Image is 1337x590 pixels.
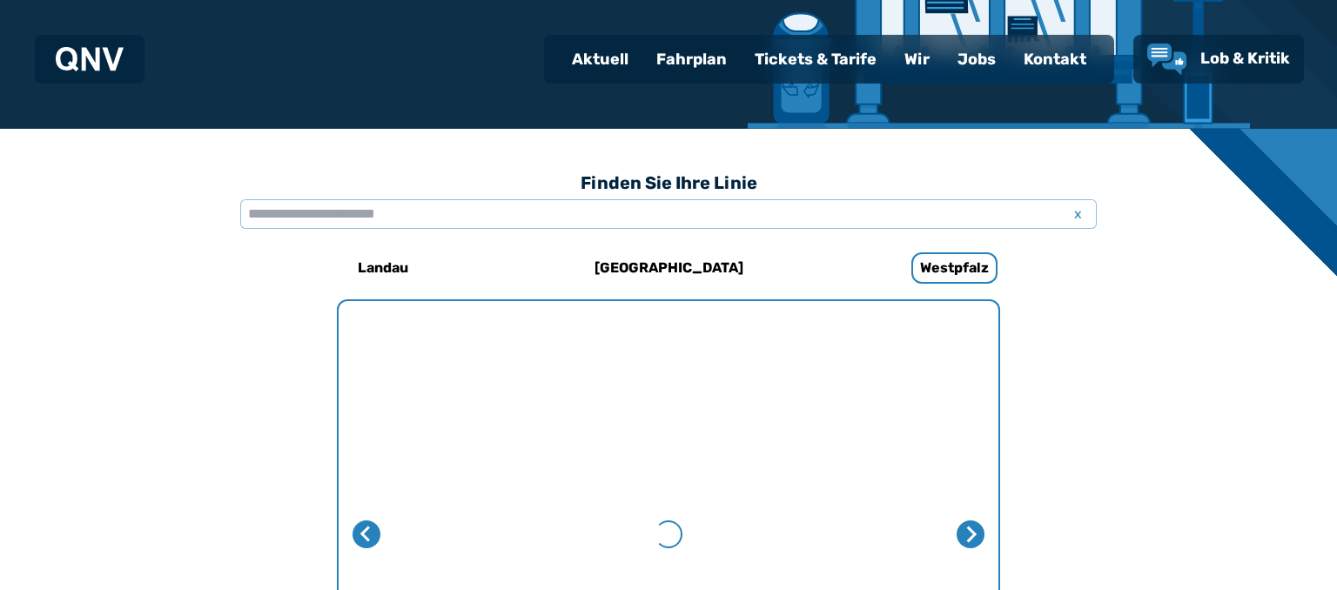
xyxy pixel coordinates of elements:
[1010,37,1100,82] a: Kontakt
[741,37,890,82] a: Tickets & Tarife
[1200,49,1290,68] span: Lob & Kritik
[553,247,784,289] a: [GEOGRAPHIC_DATA]
[957,520,984,548] button: Nächste Seite
[558,37,642,82] a: Aktuell
[911,252,998,284] h6: Westpfalz
[642,37,741,82] a: Fahrplan
[588,254,750,282] h6: [GEOGRAPHIC_DATA]
[1147,44,1290,75] a: Lob & Kritik
[1065,204,1090,225] span: x
[56,42,124,77] a: QNV Logo
[944,37,1010,82] a: Jobs
[267,247,499,289] a: Landau
[890,37,944,82] a: Wir
[240,164,1097,202] h3: Finden Sie Ihre Linie
[351,254,415,282] h6: Landau
[353,520,380,548] button: Letzte Seite
[56,47,124,71] img: QNV Logo
[838,247,1070,289] a: Westpfalz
